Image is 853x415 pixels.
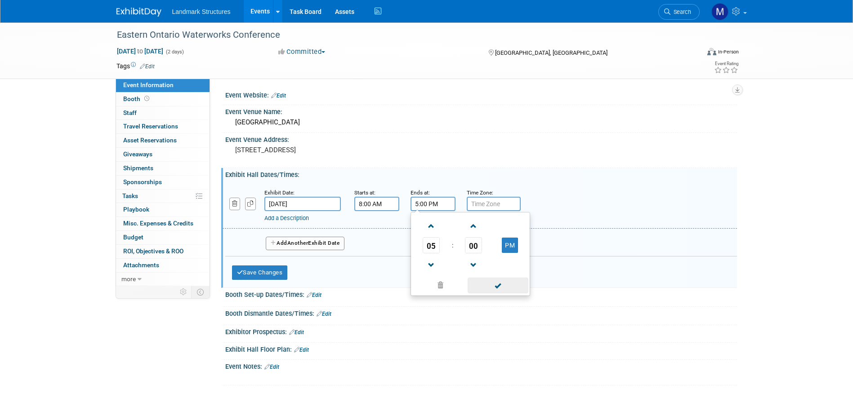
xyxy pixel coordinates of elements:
[123,95,151,102] span: Booth
[647,47,739,60] div: Event Format
[116,176,210,189] a: Sponsorships
[275,47,329,57] button: Committed
[116,148,210,161] a: Giveaways
[116,190,210,203] a: Tasks
[172,8,231,15] span: Landmark Structures
[123,261,159,269] span: Attachments
[354,190,375,196] small: Starts at:
[289,329,304,336] a: Edit
[116,106,210,120] a: Staff
[143,95,151,102] span: Booth not reserved yet
[502,238,518,253] button: PM
[123,109,137,116] span: Staff
[114,27,686,43] div: Eastern Ontario Waterworks Conference
[123,178,162,185] span: Sponsorships
[225,168,737,179] div: Exhibit Hall Dates/Times:
[116,93,210,106] a: Booth
[411,190,430,196] small: Ends at:
[116,134,210,147] a: Asset Reservations
[423,214,440,237] a: Increment Hour
[307,292,322,298] a: Edit
[116,217,210,230] a: Misc. Expenses & Credits
[423,237,440,253] span: Pick Hour
[121,275,136,283] span: more
[495,49,607,56] span: [GEOGRAPHIC_DATA], [GEOGRAPHIC_DATA]
[123,234,143,241] span: Budget
[116,62,155,71] td: Tags
[235,146,429,154] pre: [STREET_ADDRESS]
[123,81,174,88] span: Event Information
[165,49,184,55] span: (2 days)
[264,197,341,211] input: Date
[116,120,210,133] a: Travel Reservations
[176,286,192,298] td: Personalize Event Tab Strip
[225,325,737,337] div: Exhibitor Prospectus:
[225,343,737,354] div: Exhibit Hall Floor Plan:
[191,286,210,298] td: Toggle Event Tabs
[271,93,286,99] a: Edit
[140,63,155,70] a: Edit
[266,237,345,250] button: AddAnotherExhibit Date
[116,47,164,55] span: [DATE] [DATE]
[718,49,739,55] div: In-Person
[122,192,138,199] span: Tasks
[116,245,210,258] a: ROI, Objectives & ROO
[465,214,482,237] a: Increment Minute
[116,273,210,286] a: more
[225,133,737,144] div: Event Venue Address:
[264,364,279,370] a: Edit
[136,48,144,55] span: to
[123,206,149,213] span: Playbook
[264,190,295,196] small: Exhibit Date:
[711,3,728,20] img: Maryann Tijerina
[413,279,469,292] a: Clear selection
[707,48,716,55] img: Format-Inperson.png
[225,105,737,116] div: Event Venue Name:
[116,259,210,272] a: Attachments
[658,4,700,20] a: Search
[670,9,691,15] span: Search
[465,253,482,276] a: Decrement Minute
[294,347,309,353] a: Edit
[123,164,153,172] span: Shipments
[225,88,737,100] div: Event Website:
[467,280,529,292] a: Done
[467,197,521,211] input: Time Zone
[116,203,210,216] a: Playbook
[467,190,493,196] small: Time Zone:
[354,197,399,211] input: Start Time
[411,197,456,211] input: End Time
[123,137,177,144] span: Asset Reservations
[123,123,178,130] span: Travel Reservations
[287,240,308,246] span: Another
[264,215,309,221] a: Add a Description
[465,237,482,253] span: Pick Minute
[123,220,193,227] span: Misc. Expenses & Credits
[232,115,730,129] div: [GEOGRAPHIC_DATA]
[225,288,737,300] div: Booth Set-up Dates/Times:
[232,265,288,280] button: Save Changes
[116,162,210,175] a: Shipments
[317,311,331,317] a: Edit
[116,8,161,17] img: ExhibitDay
[116,231,210,244] a: Budget
[450,237,455,253] td: :
[116,79,210,92] a: Event Information
[123,150,152,158] span: Giveaways
[714,62,738,66] div: Event Rating
[225,360,737,371] div: Event Notes:
[225,307,737,318] div: Booth Dismantle Dates/Times:
[123,247,183,255] span: ROI, Objectives & ROO
[423,253,440,276] a: Decrement Hour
